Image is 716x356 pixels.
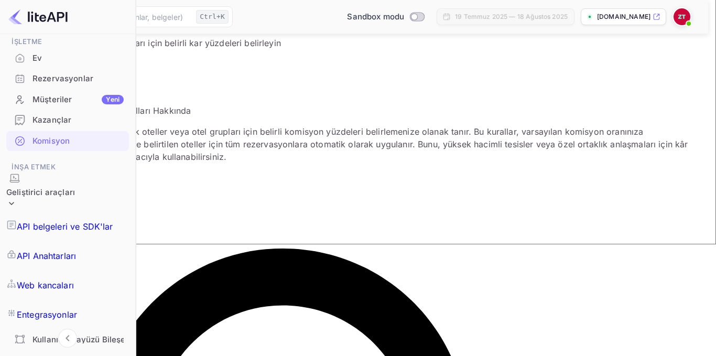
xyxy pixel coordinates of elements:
[674,8,690,25] img: Zafer Tepe
[343,11,428,23] div: Üretim moduna geç
[32,335,143,344] font: Kullanıcı Arayüzü Bileşenleri
[17,251,76,261] font: API Anahtarları
[32,73,93,83] font: Rezervasyonlar
[6,187,75,197] font: Geliştirici araçları
[12,163,56,171] font: İnşa etmek
[32,53,42,63] font: Ev
[455,13,568,20] font: 19 Temmuz 2025 — 18 Ağustos 2025
[58,329,77,348] button: Gezinmeyi daralt
[32,94,72,104] font: Müşteriler
[17,280,74,290] font: Web kancaları
[32,115,71,125] font: Kazançlar
[17,221,113,232] font: API belgeleri ve SDK'lar
[347,12,404,21] font: Sandbox modu
[13,126,688,162] font: Geçersiz kılma kuralları, tek tek oteller veya otel grupları için belirli komisyon yüzdeleri beli...
[13,38,281,48] font: Bireysel oteller veya otel grupları için belirli kar yüzdeleri belirleyin
[32,136,70,146] font: Komisyon
[106,95,120,103] font: Yeni
[200,13,225,20] font: Ctrl+K
[8,8,68,25] img: LiteAPI logosu
[597,13,650,20] font: [DOMAIN_NAME]
[17,309,77,320] font: Entegrasyonlar
[12,37,42,46] font: İşletme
